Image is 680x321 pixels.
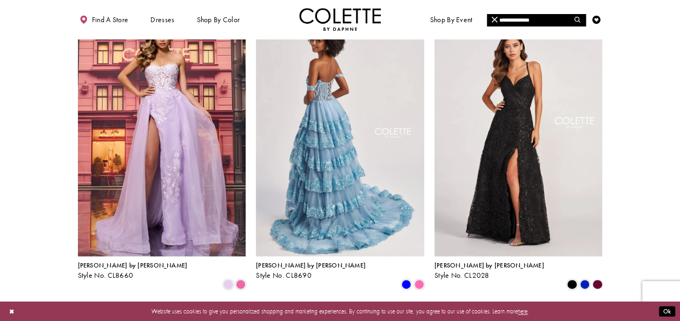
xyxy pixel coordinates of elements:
span: Shop By Event [430,16,473,24]
span: [PERSON_NAME] by [PERSON_NAME] [256,261,366,270]
i: Black [567,279,577,289]
span: [PERSON_NAME] by [PERSON_NAME] [434,261,544,270]
span: Shop by color [195,8,242,31]
div: Colette by Daphne Style No. CL8660 [78,262,188,279]
button: Submit Dialog [659,306,675,317]
span: Find a store [92,16,129,24]
i: Blue [401,279,411,289]
i: Royal Blue [580,279,590,289]
i: Lilac [223,279,233,289]
a: Find a store [78,8,130,31]
img: Colette by Daphne [299,8,381,31]
i: Bubblegum Pink [236,279,246,289]
a: Check Wishlist [590,8,603,31]
a: Toggle search [572,8,585,31]
a: Visit Colette by Daphne Style No. CL8690 Page [256,12,424,256]
div: Search form [487,14,586,26]
span: Style No. CL8660 [78,271,134,280]
span: Style No. CL8690 [256,271,312,280]
i: Cabernet [592,279,602,289]
span: Shop by color [196,16,240,24]
i: Pink [414,279,424,289]
a: here [518,307,527,315]
span: [PERSON_NAME] by [PERSON_NAME] [78,261,188,270]
button: Close Dialog [5,304,18,319]
span: Shop By Event [428,8,474,31]
a: Visit Home Page [299,8,381,31]
button: Submit Search [570,14,586,26]
a: Meet the designer [493,8,554,31]
p: Website uses cookies to give you personalized shopping and marketing experiences. By continuing t... [59,306,621,317]
span: Dresses [148,8,176,31]
span: Dresses [150,16,174,24]
div: Colette by Daphne Style No. CL8690 [256,262,366,279]
button: Close Search [487,14,503,26]
span: Style No. CL2028 [434,271,490,280]
div: Colette by Daphne Style No. CL2028 [434,262,544,279]
input: Search [487,14,585,26]
a: Visit Colette by Daphne Style No. CL2028 Page [434,12,603,256]
a: Visit Colette by Daphne Style No. CL8660 Page [78,12,246,256]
